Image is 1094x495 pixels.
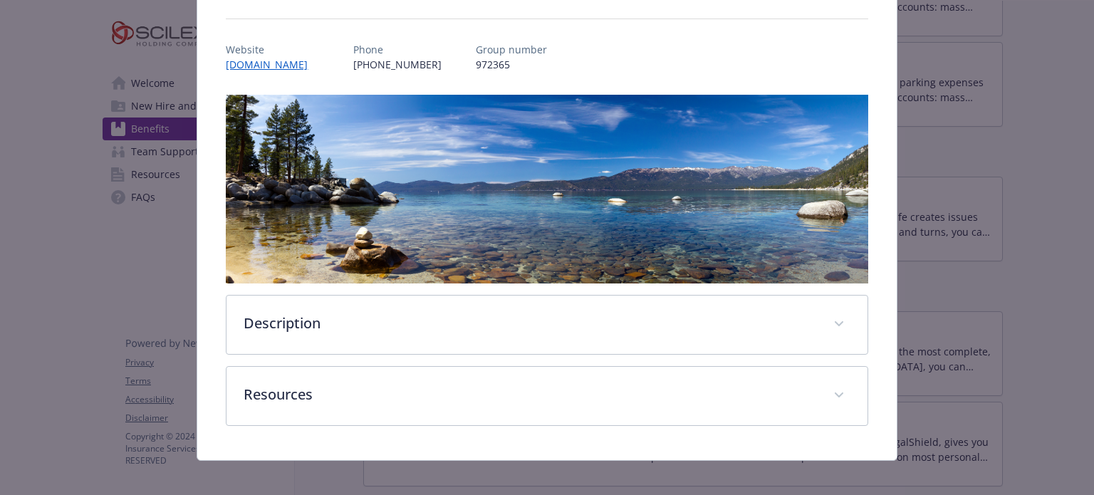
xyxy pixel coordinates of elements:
p: Group number [476,42,547,57]
p: Resources [244,384,816,405]
div: Description [226,296,867,354]
p: [PHONE_NUMBER] [353,57,442,72]
p: Website [226,42,319,57]
img: banner [226,95,868,283]
a: [DOMAIN_NAME] [226,58,319,71]
div: Resources [226,367,867,425]
p: Description [244,313,816,334]
p: Phone [353,42,442,57]
p: 972365 [476,57,547,72]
